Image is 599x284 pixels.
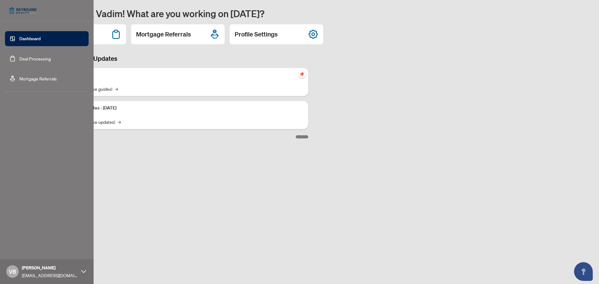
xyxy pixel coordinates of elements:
button: Open asap [574,262,593,281]
span: [PERSON_NAME] [22,264,78,271]
span: pushpin [298,70,306,78]
span: [EMAIL_ADDRESS][DOMAIN_NAME] [22,272,78,279]
h1: Welcome back Vadim! What are you working on [DATE]? [32,7,592,19]
span: → [115,85,118,92]
a: Mortgage Referrals [19,76,57,81]
a: Deal Processing [19,56,51,61]
h3: Brokerage & Industry Updates [32,54,308,63]
h2: Mortgage Referrals [136,30,191,39]
p: Platform Updates - [DATE] [66,105,303,112]
img: logo [5,3,41,18]
p: Self-Help [66,72,303,79]
span: → [118,118,121,125]
a: Dashboard [19,36,41,41]
h2: Profile Settings [235,30,278,39]
span: VB [9,267,16,276]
